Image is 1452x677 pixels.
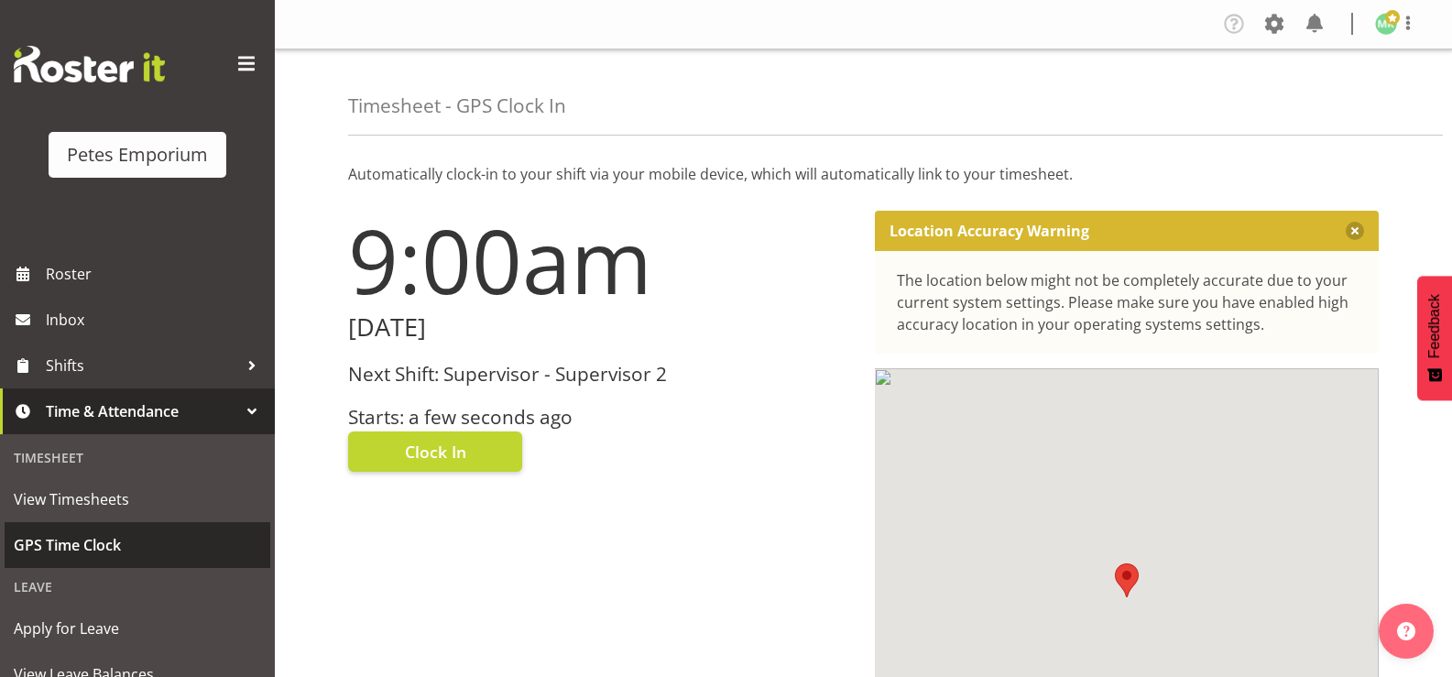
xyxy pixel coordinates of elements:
[348,313,853,342] h2: [DATE]
[5,606,270,651] a: Apply for Leave
[14,46,165,82] img: Rosterit website logo
[46,398,238,425] span: Time & Attendance
[1426,294,1443,358] span: Feedback
[5,476,270,522] a: View Timesheets
[348,163,1379,185] p: Automatically clock-in to your shift via your mobile device, which will automatically link to you...
[1346,222,1364,240] button: Close message
[1397,622,1415,640] img: help-xxl-2.png
[348,364,853,385] h3: Next Shift: Supervisor - Supervisor 2
[14,531,261,559] span: GPS Time Clock
[46,306,266,333] span: Inbox
[1417,276,1452,400] button: Feedback - Show survey
[897,269,1358,335] div: The location below might not be completely accurate due to your current system settings. Please m...
[348,407,853,428] h3: Starts: a few seconds ago
[890,222,1089,240] p: Location Accuracy Warning
[14,615,261,642] span: Apply for Leave
[405,440,466,464] span: Clock In
[5,439,270,476] div: Timesheet
[46,260,266,288] span: Roster
[1375,13,1397,35] img: melanie-richardson713.jpg
[5,568,270,606] div: Leave
[348,211,853,310] h1: 9:00am
[348,95,566,116] h4: Timesheet - GPS Clock In
[348,431,522,472] button: Clock In
[46,352,238,379] span: Shifts
[67,141,208,169] div: Petes Emporium
[5,522,270,568] a: GPS Time Clock
[14,486,261,513] span: View Timesheets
